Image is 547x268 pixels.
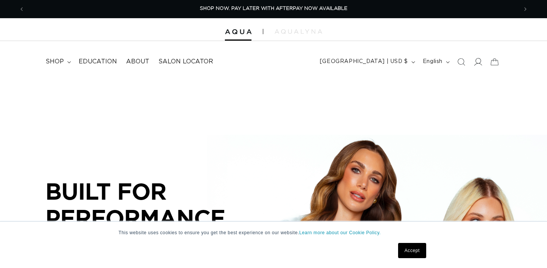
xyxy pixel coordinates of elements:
span: Education [79,58,117,66]
button: Previous announcement [13,2,30,16]
img: aqualyna.com [275,29,322,34]
span: shop [46,58,64,66]
span: Salon Locator [158,58,213,66]
p: This website uses cookies to ensure you get the best experience on our website. [119,229,428,236]
span: [GEOGRAPHIC_DATA] | USD $ [320,58,408,66]
summary: Search [453,54,470,70]
button: Next announcement [517,2,534,16]
span: About [126,58,149,66]
a: Learn more about our Cookie Policy. [299,230,381,235]
span: SHOP NOW. PAY LATER WITH AFTERPAY NOW AVAILABLE [200,6,348,11]
summary: shop [41,53,74,70]
a: Accept [398,243,426,258]
button: English [418,55,453,69]
a: Salon Locator [154,53,218,70]
button: [GEOGRAPHIC_DATA] | USD $ [315,55,418,69]
span: English [423,58,443,66]
a: About [122,53,154,70]
img: Aqua Hair Extensions [225,29,251,35]
a: Education [74,53,122,70]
